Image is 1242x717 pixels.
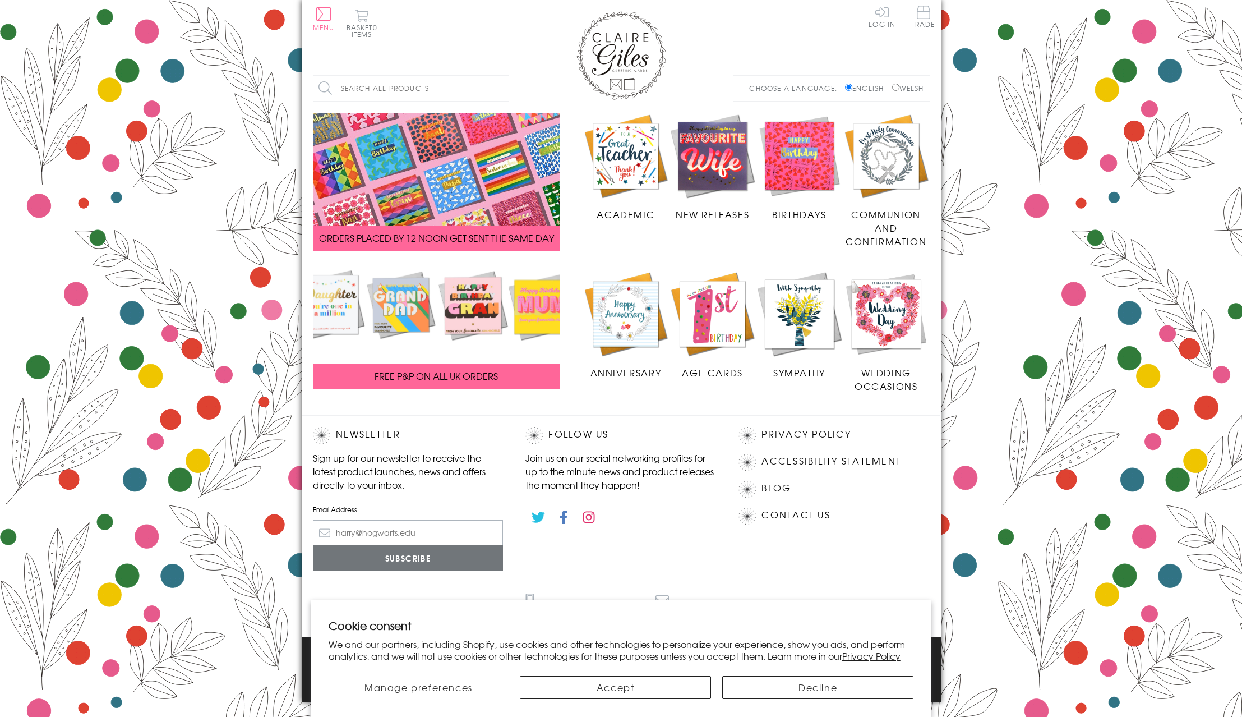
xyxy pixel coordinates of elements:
[494,594,566,626] a: 0191 270 8191
[347,9,377,38] button: Basket0 items
[525,427,716,444] h2: Follow Us
[842,649,901,663] a: Privacy Policy
[313,22,335,33] span: Menu
[846,208,926,248] span: Communion and Confirmation
[669,113,756,222] a: New Releases
[749,83,843,93] p: Choose a language:
[313,427,504,444] h2: Newsletter
[520,676,711,699] button: Accept
[669,270,756,379] a: Age Cards
[843,270,930,393] a: Wedding Occasions
[352,22,377,39] span: 0 items
[892,84,899,91] input: Welsh
[682,366,742,379] span: Age Cards
[761,427,851,442] a: Privacy Policy
[597,208,654,221] span: Academic
[892,83,924,93] label: Welsh
[583,113,670,222] a: Academic
[364,681,473,694] span: Manage preferences
[498,76,509,101] input: Search
[590,366,662,379] span: Anniversary
[329,676,509,699] button: Manage preferences
[329,638,914,662] p: We and our partners, including Shopify, use cookies and other technologies to personalize your ex...
[313,7,335,31] button: Menu
[912,6,935,27] span: Trade
[855,366,917,393] span: Wedding Occasions
[313,545,504,571] input: Subscribe
[319,231,554,245] span: ORDERS PLACED BY 12 NOON GET SENT THE SAME DAY
[761,481,791,496] a: Blog
[329,618,914,633] h2: Cookie consent
[313,451,504,491] p: Sign up for our newsletter to receive the latest product launches, news and offers directly to yo...
[313,76,509,101] input: Search all products
[912,6,935,30] a: Trade
[772,208,826,221] span: Birthdays
[576,11,666,100] img: Claire Giles Greetings Cards
[756,270,843,379] a: Sympathy
[773,366,825,379] span: Sympathy
[845,83,889,93] label: English
[722,676,913,699] button: Decline
[843,113,930,249] a: Communion and Confirmation
[845,84,852,91] input: English
[577,594,748,626] a: [EMAIL_ADDRESS][DOMAIN_NAME]
[761,508,830,523] a: Contact Us
[313,520,504,545] input: harry@hogwarts.edu
[761,454,901,469] a: Accessibility Statement
[583,270,670,379] a: Anniversary
[869,6,895,27] a: Log In
[313,504,504,514] label: Email Address
[375,369,498,383] span: FREE P&P ON ALL UK ORDERS
[676,208,749,221] span: New Releases
[756,113,843,222] a: Birthdays
[525,451,716,491] p: Join us on our social networking profiles for up to the minute news and product releases the mome...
